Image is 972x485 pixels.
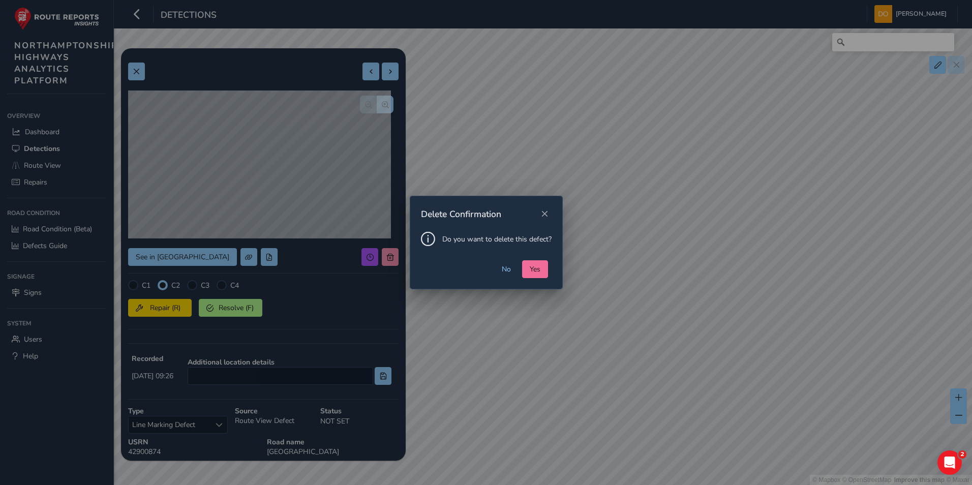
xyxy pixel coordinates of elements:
button: No [494,260,519,278]
button: Close [537,207,552,221]
span: Yes [530,264,540,274]
iframe: Intercom live chat [937,450,962,475]
span: 2 [958,450,966,459]
span: Do you want to delete this defect? [442,234,552,244]
div: Delete Confirmation [421,208,537,220]
span: No [502,264,511,274]
button: Yes [522,260,548,278]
